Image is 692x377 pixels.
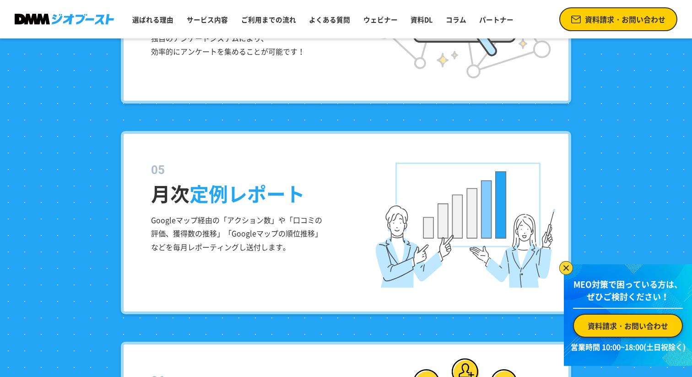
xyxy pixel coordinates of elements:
a: ご利用までの流れ [238,11,300,28]
a: 資料請求・お問い合わせ [573,314,683,338]
img: バナーを閉じる [559,261,573,275]
a: ウェビナー [360,11,401,28]
a: よくある質問 [305,11,354,28]
img: DMMジオブースト [15,14,114,24]
dt: 月次 [151,161,555,208]
span: 定例レポート [189,179,305,208]
p: 独自のアンケートシステムにより、 効率的にアンケートを集めることが可能です！ [151,32,323,59]
a: コラム [442,11,470,28]
span: 資料請求・お問い合わせ [585,14,665,25]
p: Googleマップ経由の「アクション数」や「口コミの評価、獲得数の推移」「Googleマップの順位推移」などを毎月レポーティングし送付します。 [151,213,323,254]
p: 営業時間 10:00~18:00(土日祝除く) [569,341,687,352]
a: 選ばれる理由 [129,11,177,28]
a: パートナー [476,11,517,28]
span: 資料請求・お問い合わせ [588,320,668,331]
p: MEO対策で困っている方は、 ぜひご検討ください！ [573,278,683,309]
a: 資料請求・お問い合わせ [559,7,677,31]
a: サービス内容 [183,11,232,28]
a: 資料DL [407,11,436,28]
